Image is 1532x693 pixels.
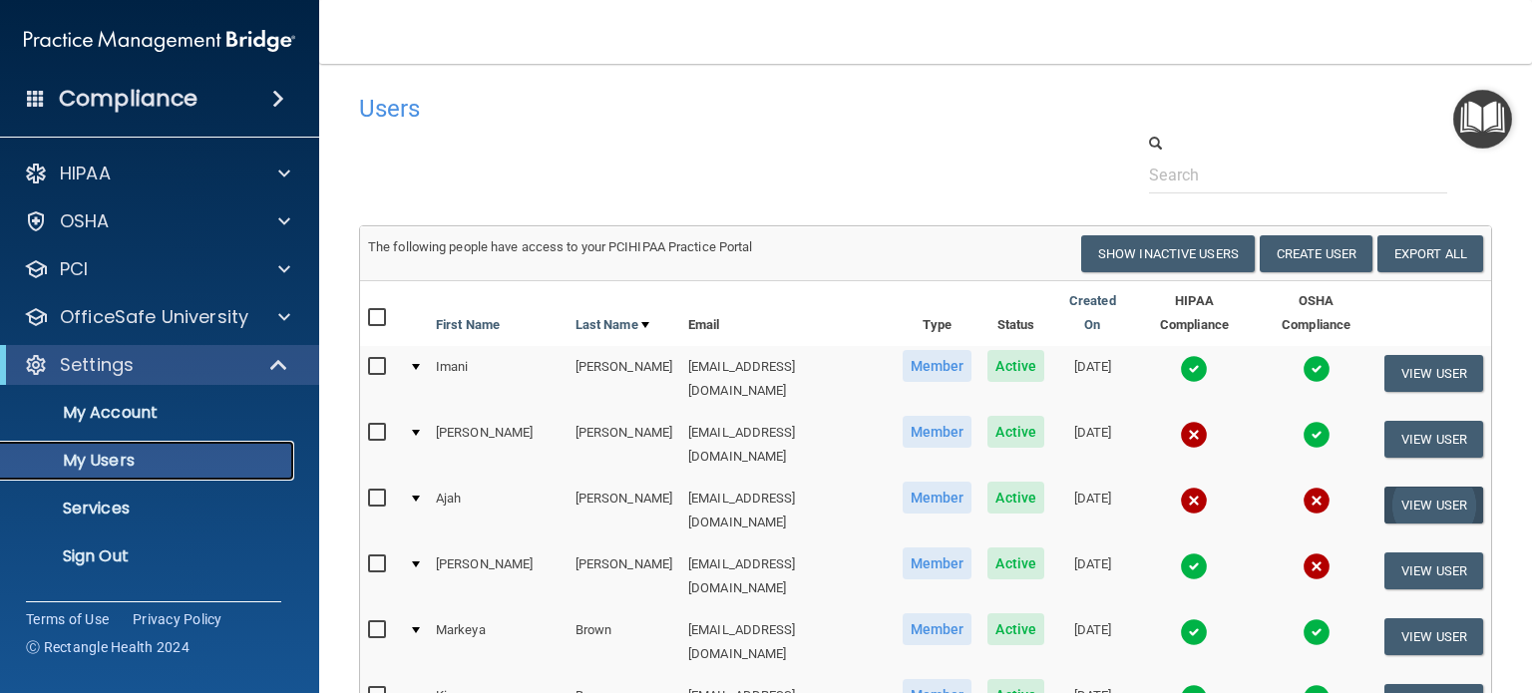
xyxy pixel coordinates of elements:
[1384,618,1483,655] button: View User
[1303,421,1331,449] img: tick.e7d51cea.svg
[24,21,295,61] img: PMB logo
[1052,609,1133,675] td: [DATE]
[24,305,290,329] a: OfficeSafe University
[903,613,972,645] span: Member
[1052,478,1133,543] td: [DATE]
[1052,412,1133,478] td: [DATE]
[903,416,972,448] span: Member
[13,403,285,423] p: My Account
[568,478,680,543] td: [PERSON_NAME]
[133,609,222,629] a: Privacy Policy
[436,313,500,337] a: First Name
[1384,355,1483,392] button: View User
[13,499,285,519] p: Services
[680,412,895,478] td: [EMAIL_ADDRESS][DOMAIN_NAME]
[60,305,248,329] p: OfficeSafe University
[1453,90,1512,149] button: Open Resource Center
[903,350,972,382] span: Member
[1052,543,1133,609] td: [DATE]
[1180,552,1208,580] img: tick.e7d51cea.svg
[428,478,568,543] td: Ajah
[24,257,290,281] a: PCI
[1180,355,1208,383] img: tick.e7d51cea.svg
[1260,235,1372,272] button: Create User
[1133,281,1257,346] th: HIPAA Compliance
[1256,281,1376,346] th: OSHA Compliance
[1060,289,1125,337] a: Created On
[368,239,753,254] span: The following people have access to your PCIHIPAA Practice Portal
[575,313,649,337] a: Last Name
[60,257,88,281] p: PCI
[680,609,895,675] td: [EMAIL_ADDRESS][DOMAIN_NAME]
[1149,157,1447,193] input: Search
[1384,421,1483,458] button: View User
[24,209,290,233] a: OSHA
[24,162,290,185] a: HIPAA
[1180,487,1208,515] img: cross.ca9f0e7f.svg
[13,546,285,566] p: Sign Out
[60,209,110,233] p: OSHA
[1188,552,1508,631] iframe: Drift Widget Chat Controller
[428,543,568,609] td: [PERSON_NAME]
[1303,355,1331,383] img: tick.e7d51cea.svg
[60,353,134,377] p: Settings
[987,547,1044,579] span: Active
[1180,421,1208,449] img: cross.ca9f0e7f.svg
[979,281,1052,346] th: Status
[13,451,285,471] p: My Users
[359,96,1007,122] h4: Users
[680,543,895,609] td: [EMAIL_ADDRESS][DOMAIN_NAME]
[1081,235,1255,272] button: Show Inactive Users
[903,482,972,514] span: Member
[680,346,895,412] td: [EMAIL_ADDRESS][DOMAIN_NAME]
[568,609,680,675] td: Brown
[1303,487,1331,515] img: cross.ca9f0e7f.svg
[568,543,680,609] td: [PERSON_NAME]
[895,281,980,346] th: Type
[59,85,197,113] h4: Compliance
[1052,346,1133,412] td: [DATE]
[428,609,568,675] td: Markeya
[1384,487,1483,523] button: View User
[60,162,111,185] p: HIPAA
[680,281,895,346] th: Email
[568,346,680,412] td: [PERSON_NAME]
[1180,618,1208,646] img: tick.e7d51cea.svg
[428,346,568,412] td: Imani
[987,416,1044,448] span: Active
[987,350,1044,382] span: Active
[428,412,568,478] td: [PERSON_NAME]
[26,609,109,629] a: Terms of Use
[1377,235,1483,272] a: Export All
[26,637,190,657] span: Ⓒ Rectangle Health 2024
[568,412,680,478] td: [PERSON_NAME]
[903,547,972,579] span: Member
[987,613,1044,645] span: Active
[680,478,895,543] td: [EMAIL_ADDRESS][DOMAIN_NAME]
[987,482,1044,514] span: Active
[1303,618,1331,646] img: tick.e7d51cea.svg
[24,353,289,377] a: Settings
